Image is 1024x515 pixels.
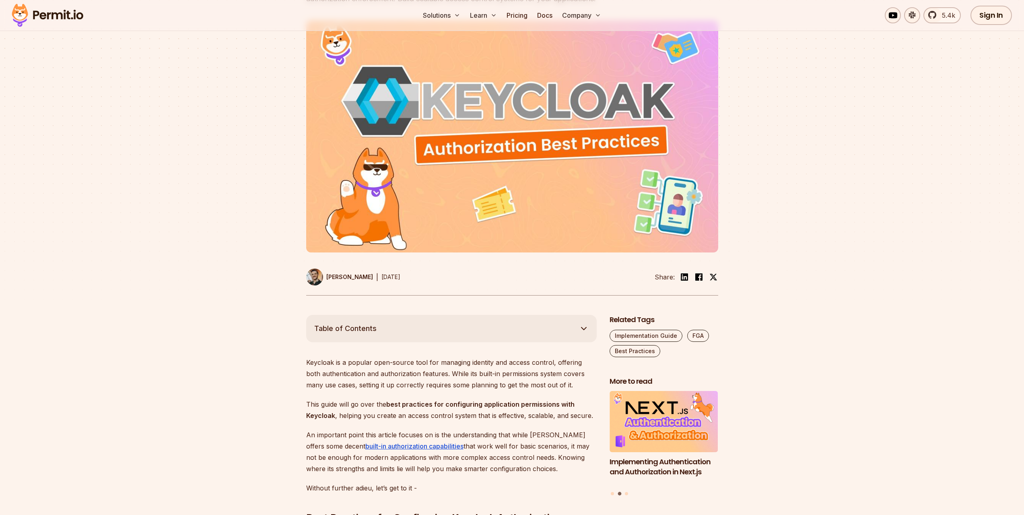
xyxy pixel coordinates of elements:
[306,269,323,285] img: Daniel Bass
[306,315,597,342] button: Table of Contents
[610,391,718,487] li: 2 of 3
[610,345,660,357] a: Best Practices
[467,7,500,23] button: Learn
[503,7,531,23] a: Pricing
[306,429,597,474] p: An important point this article focuses on is the understanding that while [PERSON_NAME] offers s...
[306,399,597,421] p: This guide will go over the , helping you create an access control system that is effective, scal...
[365,442,464,450] a: built-in authorization capabilities
[610,457,718,477] h3: Implementing Authentication and Authorization in Next.js
[610,376,718,387] h2: More to read
[559,7,604,23] button: Company
[8,2,87,29] img: Permit logo
[687,330,709,342] a: FGA
[306,21,718,252] img: Best Practices for Implementing Permissions in Keycloak
[420,7,464,23] button: Solutions
[923,7,961,23] a: 5.4k
[534,7,556,23] a: Docs
[618,492,621,496] button: Go to slide 2
[381,273,400,280] time: [DATE]
[680,272,689,282] img: linkedin
[610,391,718,496] div: Posts
[610,391,718,452] img: Implementing Authentication and Authorization in Next.js
[655,272,675,282] li: Share:
[306,357,597,391] p: Keycloak is a popular open-source tool for managing identity and access control, offering both au...
[306,482,597,494] p: Without further adieu, let’s get to it -
[376,272,378,282] div: |
[625,492,628,495] button: Go to slide 3
[937,10,955,20] span: 5.4k
[709,273,717,281] img: twitter
[314,323,377,334] span: Table of Contents
[970,6,1012,25] a: Sign In
[610,391,718,487] a: Implementing Authentication and Authorization in Next.jsImplementing Authentication and Authoriza...
[326,273,373,281] p: [PERSON_NAME]
[694,272,704,282] img: facebook
[306,269,373,285] a: [PERSON_NAME]
[611,492,614,495] button: Go to slide 1
[610,315,718,325] h2: Related Tags
[306,400,575,420] strong: best practices for configuring application permissions with Keycloak
[610,330,682,342] a: Implementation Guide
